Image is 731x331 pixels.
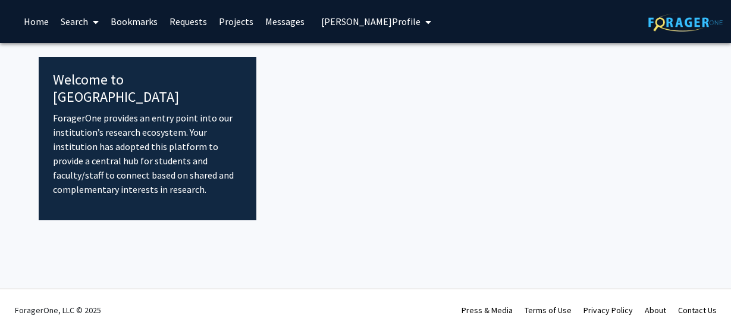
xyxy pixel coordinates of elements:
a: Search [55,1,105,42]
div: ForagerOne, LLC © 2025 [15,289,101,331]
a: Messages [259,1,310,42]
a: About [645,305,666,316]
a: Projects [213,1,259,42]
a: Contact Us [678,305,717,316]
img: ForagerOne Logo [648,13,723,32]
a: Terms of Use [525,305,572,316]
a: Privacy Policy [583,305,633,316]
a: Requests [164,1,213,42]
h4: Welcome to [GEOGRAPHIC_DATA] [53,71,243,106]
a: Press & Media [462,305,513,316]
span: [PERSON_NAME] Profile [321,15,421,27]
a: Bookmarks [105,1,164,42]
p: ForagerOne provides an entry point into our institution’s research ecosystem. Your institution ha... [53,111,243,196]
a: Home [18,1,55,42]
